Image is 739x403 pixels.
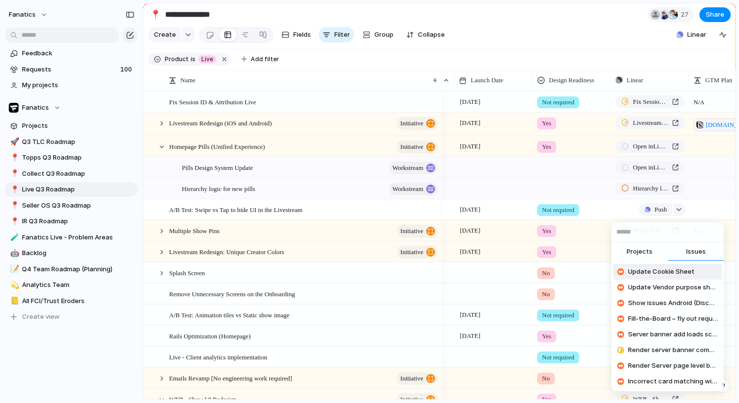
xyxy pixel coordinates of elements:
span: Update Vendor purpose sheet [628,283,718,292]
span: Server banner add loads scripts on accept [628,330,718,339]
span: Render server banner compositional UI [628,345,718,355]
button: Issues [668,242,724,262]
span: Issues [686,247,706,257]
span: Update Cookie Sheet [628,267,695,277]
span: Fill-the-Board – fly out requires manual refresh to show available spots [628,314,718,324]
span: Projects [627,247,652,257]
span: Incorrect card matching with similar image and data reported [628,377,718,386]
span: Show issues Android (Discussion) [628,298,718,308]
span: Render Server page level banner add [628,361,718,371]
button: Projects [611,242,668,262]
